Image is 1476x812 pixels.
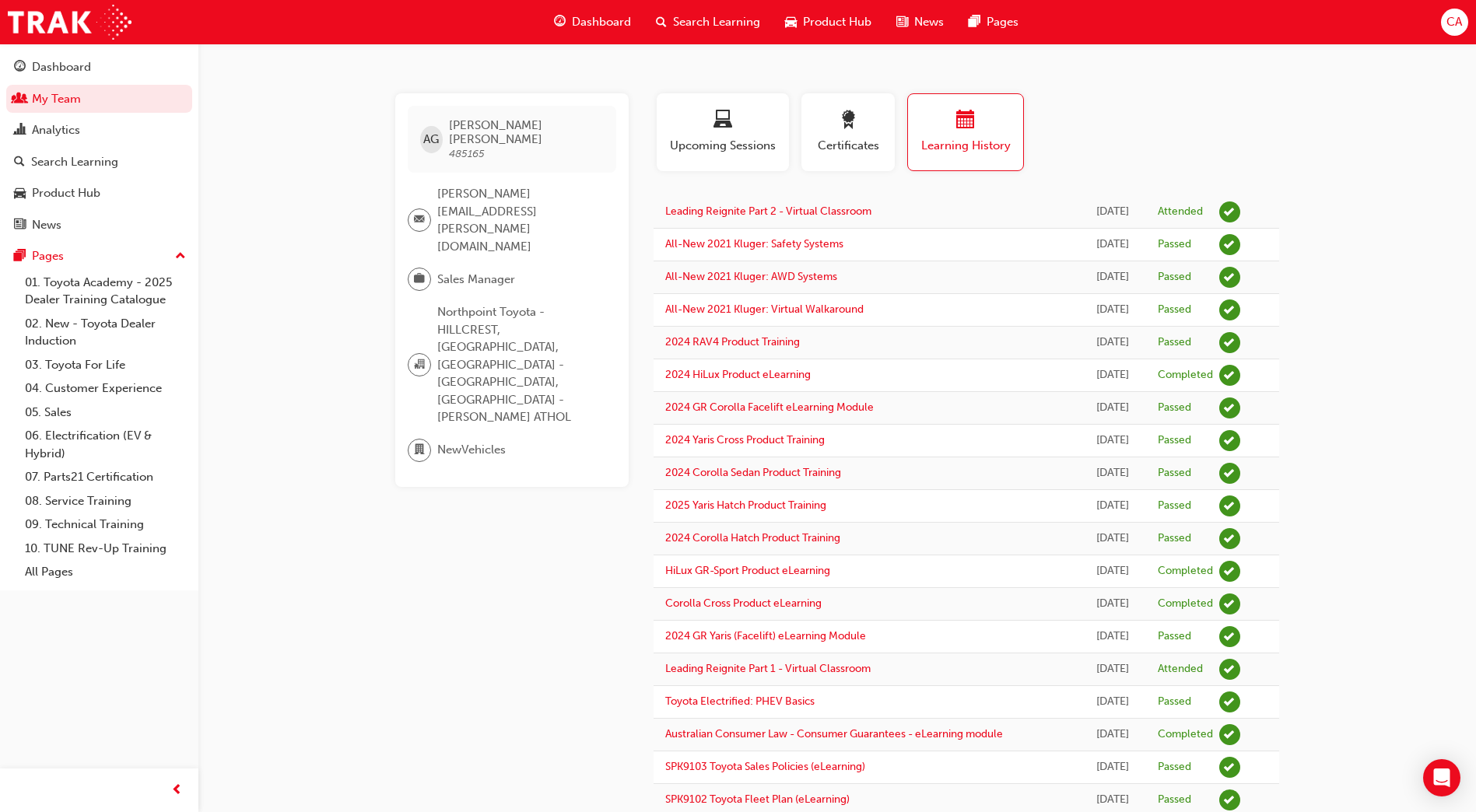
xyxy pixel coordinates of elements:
[1158,205,1203,219] div: Attended
[1158,303,1191,317] div: Passed
[6,179,192,208] a: Product Hub
[1092,726,1134,744] div: Thu May 22 2025 11:50:09 GMT+0930 (Australian Central Standard Time)
[437,185,604,255] span: [PERSON_NAME][EMAIL_ADDRESS][PERSON_NAME][DOMAIN_NAME]
[437,441,506,459] span: NewVehicles
[713,110,732,131] span: laptop-icon
[19,424,192,465] a: 06. Electrification (EV & Hybrid)
[1092,791,1134,809] div: Wed Mar 26 2025 12:24:50 GMT+1030 (Australian Central Daylight Time)
[414,210,425,230] span: email-icon
[449,118,604,146] span: [PERSON_NAME] [PERSON_NAME]
[1092,268,1134,286] div: Wed Jun 18 2025 14:25:04 GMT+0930 (Australian Central Standard Time)
[665,335,800,348] a: 2024 RAV4 Product Training
[1092,562,1134,580] div: Wed Jun 18 2025 09:01:04 GMT+0930 (Australian Central Standard Time)
[1158,760,1191,775] div: Passed
[896,12,908,32] span: news-icon
[6,211,192,240] a: News
[14,61,26,75] span: guage-icon
[1219,789,1240,810] span: learningRecordVerb_PASS-icon
[665,368,811,381] a: 2024 HiLux Product eLearning
[969,12,980,32] span: pages-icon
[665,270,837,283] a: All-New 2021 Kluger: AWD Systems
[1219,528,1240,549] span: learningRecordVerb_PASS-icon
[1219,234,1240,255] span: learningRecordVerb_PASS-icon
[14,187,26,201] span: car-icon
[32,247,64,265] div: Pages
[1158,499,1191,513] div: Passed
[1092,530,1134,548] div: Wed Jun 18 2025 11:25:14 GMT+0930 (Australian Central Standard Time)
[1158,793,1191,807] div: Passed
[956,110,975,131] span: calendar-icon
[32,58,91,76] div: Dashboard
[572,13,631,31] span: Dashboard
[665,466,841,479] a: 2024 Corolla Sedan Product Training
[665,597,822,610] a: Corolla Cross Product eLearning
[1092,595,1134,613] div: Tue Jun 17 2025 16:22:11 GMT+0930 (Australian Central Standard Time)
[1219,593,1240,614] span: learningRecordVerb_COMPLETE-icon
[19,312,192,353] a: 02. New - Toyota Dealer Induction
[1219,267,1240,288] span: learningRecordVerb_PASS-icon
[437,303,604,426] span: Northpoint Toyota - HILLCREST, [GEOGRAPHIC_DATA], [GEOGRAPHIC_DATA] - [GEOGRAPHIC_DATA], [GEOGRAP...
[423,131,439,149] span: AG
[19,353,192,377] a: 03. Toyota For Life
[554,12,566,32] span: guage-icon
[1219,463,1240,484] span: learningRecordVerb_PASS-icon
[673,13,760,31] span: Search Learning
[665,237,843,250] a: All-New 2021 Kluger: Safety Systems
[643,6,773,38] a: search-iconSearch Learning
[920,137,1011,155] span: Learning History
[14,93,26,107] span: people-icon
[19,489,192,513] a: 08. Service Training
[785,12,797,32] span: car-icon
[14,219,26,233] span: news-icon
[414,269,425,289] span: briefcase-icon
[665,564,830,577] a: HiLux GR-Sport Product eLearning
[1092,334,1134,352] div: Wed Jun 18 2025 14:07:18 GMT+0930 (Australian Central Standard Time)
[1092,236,1134,254] div: Wed Jun 18 2025 15:40:30 GMT+0930 (Australian Central Standard Time)
[19,513,192,537] a: 09. Technical Training
[32,216,61,234] div: News
[32,121,80,139] div: Analytics
[14,124,26,138] span: chart-icon
[19,537,192,561] a: 10. TUNE Rev-Up Training
[6,85,192,114] a: My Team
[449,147,485,160] span: 485165
[1219,757,1240,778] span: learningRecordVerb_PASS-icon
[987,13,1018,31] span: Pages
[1219,561,1240,582] span: learningRecordVerb_COMPLETE-icon
[6,242,192,271] button: Pages
[1219,299,1240,320] span: learningRecordVerb_PASS-icon
[1092,203,1134,221] div: Thu Jul 24 2025 10:00:00 GMT+0930 (Australian Central Standard Time)
[1219,397,1240,418] span: learningRecordVerb_PASS-icon
[1219,495,1240,516] span: learningRecordVerb_PASS-icon
[1092,628,1134,646] div: Tue Jun 17 2025 16:15:10 GMT+0930 (Australian Central Standard Time)
[665,531,840,544] a: 2024 Corolla Hatch Product Training
[1092,660,1134,678] div: Wed Jun 04 2025 10:00:00 GMT+0930 (Australian Central Standard Time)
[665,662,871,675] a: Leading Reignite Part 1 - Virtual Classroom
[1423,759,1460,796] div: Open Intercom Messenger
[1158,629,1191,644] div: Passed
[665,695,815,708] a: Toyota Electrified: PHEV Basics
[884,6,956,38] a: news-iconNews
[1158,237,1191,252] div: Passed
[8,5,131,40] img: Trak
[1092,399,1134,417] div: Wed Jun 18 2025 13:23:04 GMT+0930 (Australian Central Standard Time)
[1158,270,1191,285] div: Passed
[1219,724,1240,745] span: learningRecordVerb_COMPLETE-icon
[1158,368,1213,383] div: Completed
[665,629,866,642] a: 2024 GR Yaris (Facelift) eLearning Module
[956,6,1031,38] a: pages-iconPages
[1158,695,1191,709] div: Passed
[1092,693,1134,711] div: Fri May 23 2025 11:09:26 GMT+0930 (Australian Central Standard Time)
[907,93,1024,171] button: Learning History
[665,303,864,316] a: All-New 2021 Kluger: Virtual Walkaround
[6,53,192,82] a: Dashboard
[1092,464,1134,482] div: Wed Jun 18 2025 12:21:57 GMT+0930 (Australian Central Standard Time)
[773,6,884,38] a: car-iconProduct Hub
[665,433,825,446] a: 2024 Yaris Cross Product Training
[1219,691,1240,712] span: learningRecordVerb_PASS-icon
[6,148,192,177] a: Search Learning
[14,250,26,264] span: pages-icon
[19,271,192,312] a: 01. Toyota Academy - 2025 Dealer Training Catalogue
